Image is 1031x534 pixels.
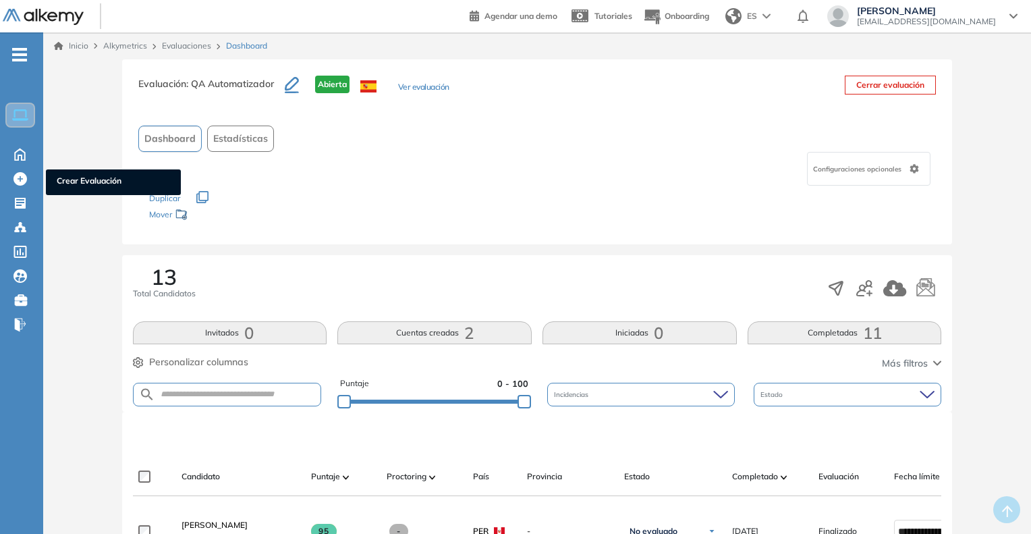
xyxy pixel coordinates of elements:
[133,355,248,369] button: Personalizar columnas
[484,11,557,21] span: Agendar una demo
[542,321,737,344] button: Iniciadas0
[149,203,284,228] div: Mover
[781,475,787,479] img: [missing "en.ARROW_ALT" translation]
[732,471,778,483] span: Completado
[182,519,300,531] a: [PERSON_NAME]
[845,76,936,95] button: Cerrar evaluación
[624,471,650,483] span: Estado
[149,193,180,203] span: Duplicar
[762,14,771,19] img: arrow
[527,471,562,483] span: Provincia
[429,475,436,479] img: [missing "en.ARROW_ALT" translation]
[547,383,735,406] div: Incidencias
[754,383,941,406] div: Estado
[207,126,274,152] button: Estadísticas
[133,321,327,344] button: Invitados0
[725,8,742,24] img: world
[103,41,147,51] span: Alkymetrics
[186,78,274,90] span: : QA Automatizador
[213,132,268,146] span: Estadísticas
[470,7,557,23] a: Agendar una demo
[138,76,285,104] h3: Evaluación
[882,356,941,371] button: Más filtros
[665,11,709,21] span: Onboarding
[360,80,377,92] img: ESP
[594,11,632,21] span: Tutoriales
[57,175,170,190] span: Crear Evaluación
[162,41,211,51] a: Evaluaciones
[818,471,859,483] span: Evaluación
[182,471,220,483] span: Candidato
[807,152,930,186] div: Configuraciones opcionales
[315,76,350,93] span: Abierta
[340,377,369,390] span: Puntaje
[3,9,84,26] img: Logo
[343,475,350,479] img: [missing "en.ARROW_ALT" translation]
[12,53,27,56] i: -
[497,377,528,390] span: 0 - 100
[139,386,155,403] img: SEARCH_ALT
[760,390,785,400] span: Estado
[311,471,340,483] span: Puntaje
[643,2,709,31] button: Onboarding
[398,81,449,95] button: Ver evaluación
[857,16,996,27] span: [EMAIL_ADDRESS][DOMAIN_NAME]
[857,5,996,16] span: [PERSON_NAME]
[747,10,757,22] span: ES
[138,126,202,152] button: Dashboard
[387,471,426,483] span: Proctoring
[894,471,940,483] span: Fecha límite
[554,390,591,400] span: Incidencias
[182,520,248,530] span: [PERSON_NAME]
[337,321,532,344] button: Cuentas creadas2
[748,321,942,344] button: Completadas11
[151,266,177,288] span: 13
[813,164,904,174] span: Configuraciones opcionales
[133,288,196,300] span: Total Candidatos
[144,132,196,146] span: Dashboard
[226,40,267,52] span: Dashboard
[54,40,88,52] a: Inicio
[149,355,248,369] span: Personalizar columnas
[473,471,489,483] span: País
[882,356,928,371] span: Más filtros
